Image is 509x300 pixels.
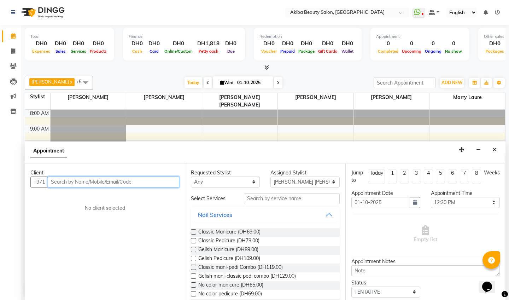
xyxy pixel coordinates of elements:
span: Empty list [414,225,437,243]
div: DH0 [146,40,163,48]
div: 9:00 AM [29,125,50,133]
span: Card [148,49,160,54]
div: 0 [400,40,423,48]
li: 7 [460,169,469,184]
li: 6 [448,169,457,184]
span: Petty cash [197,49,220,54]
span: Due [226,49,236,54]
button: ADD NEW [440,78,464,88]
span: No show [443,49,464,54]
div: DH1,818 [194,40,222,48]
span: Appointment [30,145,67,157]
div: DH0 [259,40,279,48]
span: Marry Laure [429,93,505,102]
div: Redemption [259,34,356,40]
button: Nail Services [194,208,337,221]
span: Cash [130,49,144,54]
div: Client [30,169,179,177]
img: logo [18,2,66,22]
div: Appointment Time [431,190,500,197]
li: 2 [400,169,409,184]
span: Today [185,77,202,88]
span: Classic Pedicure (DH79.00) [198,237,259,246]
button: Close [490,144,500,155]
span: Expenses [30,49,52,54]
span: Wed [218,80,235,85]
div: Jump to [351,169,365,184]
div: DH0 [52,40,69,48]
div: 8:00 AM [29,110,50,117]
div: 0 [423,40,443,48]
div: 0 [443,40,464,48]
div: Weeks [484,169,500,177]
span: Completed [376,49,400,54]
span: [PERSON_NAME] [51,93,126,102]
li: 4 [424,169,433,184]
input: Search by service name [244,193,339,204]
div: DH0 [339,40,356,48]
span: Classic Manicure (DH69.00) [198,228,261,237]
input: 2025-10-01 [235,77,270,88]
div: DH0 [88,40,109,48]
div: Total [30,34,109,40]
li: 1 [388,169,397,184]
span: Gift Cards [316,49,339,54]
div: DH0 [30,40,52,48]
span: No color pedicure (DH69.00) [198,290,262,299]
span: Package [297,49,316,54]
div: Assigned Stylist [270,169,339,177]
iframe: chat widget [479,272,502,293]
input: yyyy-mm-dd [351,197,410,208]
span: Ongoing [423,49,443,54]
span: +5 [76,79,87,84]
span: Gelish Manicure (DH89.00) [198,246,258,255]
div: Appointment [376,34,464,40]
span: Prepaid [279,49,297,54]
div: Requested Stylist [191,169,260,177]
span: Packages [484,49,506,54]
a: x [69,79,72,85]
div: DH0 [316,40,339,48]
span: Online/Custom [163,49,194,54]
span: Voucher [259,49,279,54]
div: 10:00 AM [26,141,50,148]
div: DH0 [297,40,316,48]
span: [PERSON_NAME] [278,93,353,102]
div: DH0 [69,40,88,48]
div: 0 [376,40,400,48]
span: [PERSON_NAME] [31,79,69,85]
span: Upcoming [400,49,423,54]
span: [PERSON_NAME] [126,93,202,102]
span: Services [69,49,88,54]
span: Gelish Pedicure (DH109.00) [198,255,260,264]
span: Products [88,49,109,54]
li: 5 [436,169,445,184]
li: 8 [472,169,481,184]
li: 3 [412,169,421,184]
span: Wallet [340,49,355,54]
div: No client selected [47,204,162,212]
button: +971 [30,177,48,187]
div: DH0 [279,40,297,48]
div: DH0 [163,40,194,48]
div: DH0 [129,40,146,48]
div: Stylist [25,93,50,100]
span: Gelish mani-classic pedi combo (DH129.00) [198,272,296,281]
div: Appointment Notes [351,258,500,265]
div: Finance [129,34,239,40]
span: No color manicure (DH65.00) [198,281,263,290]
div: Nail Services [198,210,232,219]
div: DH0 [484,40,506,48]
span: Classic mani-pedi Combo (DH119.00) [198,264,283,272]
div: Today [370,169,383,177]
div: Select Services [186,195,239,202]
span: [PERSON_NAME] [PERSON_NAME] [202,93,278,109]
span: ADD NEW [441,80,462,85]
input: Search Appointment [374,77,435,88]
span: Sales [54,49,68,54]
span: [PERSON_NAME] [354,93,429,102]
div: Status [351,279,420,287]
input: Search by Name/Mobile/Email/Code [48,177,179,187]
div: Appointment Date [351,190,420,197]
div: DH0 [222,40,239,48]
